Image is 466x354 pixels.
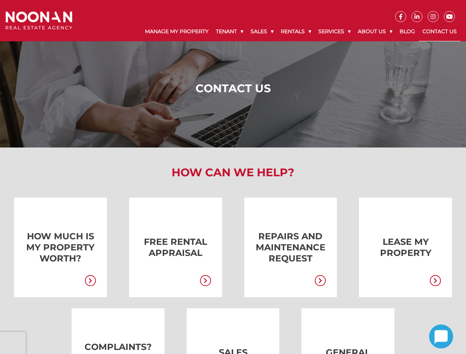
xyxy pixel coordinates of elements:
a: Contact Us [419,22,460,41]
a: Tenant [212,22,247,41]
a: About Us [354,22,396,41]
a: Services [315,22,354,41]
img: Noonan Real Estate Agency [6,11,72,30]
h1: Contact Us [7,82,459,95]
a: Sales [247,22,277,41]
a: Rentals [277,22,315,41]
a: Manage My Property [141,22,212,41]
a: Blog [396,22,419,41]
